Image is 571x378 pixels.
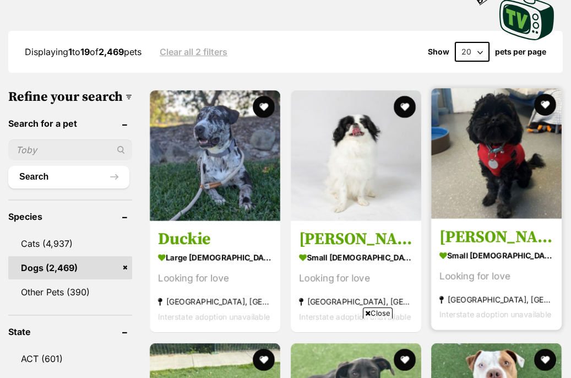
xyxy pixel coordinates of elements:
[299,272,413,287] div: Looking for love
[25,46,142,57] span: Displaying to of pets
[299,250,413,266] strong: small [DEMOGRAPHIC_DATA] Dog
[8,280,132,304] a: Other Pets (390)
[299,229,413,250] h3: [PERSON_NAME]
[495,47,546,56] label: pets per page
[158,295,272,310] strong: [GEOGRAPHIC_DATA], [GEOGRAPHIC_DATA]
[299,295,413,310] strong: [GEOGRAPHIC_DATA], [GEOGRAPHIC_DATA]
[8,89,132,105] h3: Refine your search
[8,232,132,255] a: Cats (4,937)
[428,47,449,56] span: Show
[8,139,132,160] input: Toby
[291,221,421,333] a: [PERSON_NAME] small [DEMOGRAPHIC_DATA] Dog Looking for love [GEOGRAPHIC_DATA], [GEOGRAPHIC_DATA] ...
[431,88,562,219] img: Lil Marco - Cavoodle Dog
[68,46,72,57] strong: 1
[439,293,553,307] strong: [GEOGRAPHIC_DATA], [GEOGRAPHIC_DATA]
[253,96,275,118] button: favourite
[439,248,553,264] strong: small [DEMOGRAPHIC_DATA] Dog
[299,312,411,322] span: Interstate adoption unavailable
[158,272,272,287] div: Looking for love
[158,250,272,266] strong: large [DEMOGRAPHIC_DATA] Dog
[8,256,132,279] a: Dogs (2,469)
[8,212,132,222] header: Species
[150,90,280,221] img: Duckie - Louisiana Catahoula Leopard Dog
[291,90,421,221] img: Katsumi - Japanese Chin Dog
[439,310,551,320] span: Interstate adoption unavailable
[160,47,227,57] a: Clear all 2 filters
[8,166,129,188] button: Search
[150,221,280,333] a: Duckie large [DEMOGRAPHIC_DATA] Dog Looking for love [GEOGRAPHIC_DATA], [GEOGRAPHIC_DATA] Interst...
[8,347,132,370] a: ACT (601)
[439,227,553,248] h3: [PERSON_NAME]
[8,118,132,128] header: Search for a pet
[158,229,272,250] h3: Duckie
[439,269,553,284] div: Looking for love
[363,307,393,318] span: Close
[19,323,553,372] iframe: Advertisement
[431,219,562,331] a: [PERSON_NAME] small [DEMOGRAPHIC_DATA] Dog Looking for love [GEOGRAPHIC_DATA], [GEOGRAPHIC_DATA] ...
[99,46,124,57] strong: 2,469
[8,327,132,337] header: State
[80,46,90,57] strong: 19
[393,96,415,118] button: favourite
[158,312,270,322] span: Interstate adoption unavailable
[534,94,556,116] button: favourite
